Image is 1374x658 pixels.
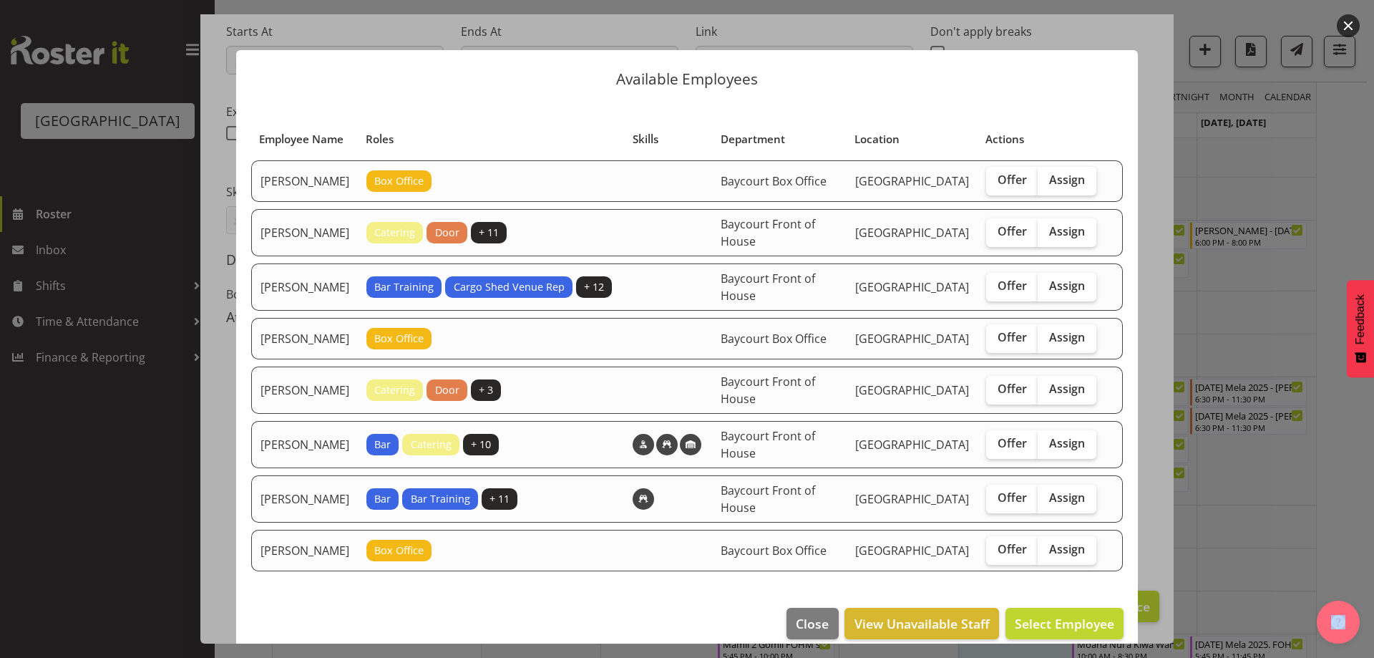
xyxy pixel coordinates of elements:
[1049,436,1085,450] span: Assign
[854,614,990,633] span: View Unavailable Staff
[366,131,394,147] span: Roles
[721,543,827,558] span: Baycourt Box Office
[374,279,434,295] span: Bar Training
[721,271,815,304] span: Baycourt Front of House
[721,216,815,249] span: Baycourt Front of House
[1347,280,1374,377] button: Feedback - Show survey
[1049,542,1085,556] span: Assign
[998,542,1027,556] span: Offer
[998,436,1027,450] span: Offer
[786,608,838,639] button: Close
[844,608,998,639] button: View Unavailable Staff
[998,490,1027,505] span: Offer
[1049,224,1085,238] span: Assign
[855,543,969,558] span: [GEOGRAPHIC_DATA]
[998,330,1027,344] span: Offer
[411,437,452,453] span: Catering
[251,318,358,359] td: [PERSON_NAME]
[855,382,969,398] span: [GEOGRAPHIC_DATA]
[251,160,358,202] td: [PERSON_NAME]
[1049,490,1085,505] span: Assign
[855,225,969,241] span: [GEOGRAPHIC_DATA]
[374,491,391,507] span: Bar
[796,614,829,633] span: Close
[374,173,424,189] span: Box Office
[998,279,1027,293] span: Offer
[1049,279,1085,293] span: Assign
[721,483,815,516] span: Baycourt Front of House
[721,331,827,347] span: Baycourt Box Office
[435,382,459,398] span: Door
[374,382,415,398] span: Catering
[374,543,424,558] span: Box Office
[855,279,969,295] span: [GEOGRAPHIC_DATA]
[374,225,415,241] span: Catering
[998,224,1027,238] span: Offer
[1049,382,1085,396] span: Assign
[721,131,785,147] span: Department
[489,491,510,507] span: + 11
[985,131,1024,147] span: Actions
[1354,294,1367,344] span: Feedback
[1049,173,1085,187] span: Assign
[855,331,969,347] span: [GEOGRAPHIC_DATA]
[259,131,343,147] span: Employee Name
[454,279,565,295] span: Cargo Shed Venue Rep
[721,428,815,461] span: Baycourt Front of House
[721,173,827,189] span: Baycourt Box Office
[251,263,358,311] td: [PERSON_NAME]
[1005,608,1124,639] button: Select Employee
[251,530,358,571] td: [PERSON_NAME]
[251,475,358,523] td: [PERSON_NAME]
[250,72,1124,87] p: Available Employees
[1331,615,1345,629] img: help-xxl-2.png
[633,131,658,147] span: Skills
[855,437,969,453] span: [GEOGRAPHIC_DATA]
[479,382,493,398] span: + 3
[479,225,499,241] span: + 11
[721,374,815,407] span: Baycourt Front of House
[411,491,470,507] span: Bar Training
[471,437,491,453] span: + 10
[854,131,900,147] span: Location
[584,279,604,295] span: + 12
[998,173,1027,187] span: Offer
[251,421,358,468] td: [PERSON_NAME]
[435,225,459,241] span: Door
[1015,615,1114,632] span: Select Employee
[251,209,358,256] td: [PERSON_NAME]
[251,367,358,414] td: [PERSON_NAME]
[998,382,1027,396] span: Offer
[374,331,424,347] span: Box Office
[855,173,969,189] span: [GEOGRAPHIC_DATA]
[374,437,391,453] span: Bar
[855,491,969,507] span: [GEOGRAPHIC_DATA]
[1049,330,1085,344] span: Assign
